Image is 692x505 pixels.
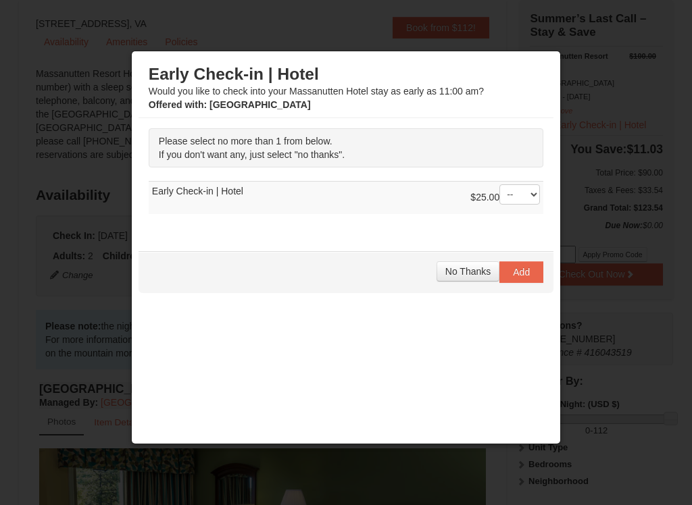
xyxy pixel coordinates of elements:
[149,99,311,110] strong: : [GEOGRAPHIC_DATA]
[470,184,540,211] div: $25.00
[445,266,491,277] span: No Thanks
[437,261,499,282] button: No Thanks
[149,64,543,84] h3: Early Check-in | Hotel
[499,261,543,283] button: Add
[159,136,332,147] span: Please select no more than 1 from below.
[159,149,345,160] span: If you don't want any, just select "no thanks".
[149,99,204,110] span: Offered with
[149,64,543,111] div: Would you like to check into your Massanutten Hotel stay as early as 11:00 am?
[149,181,543,214] td: Early Check-in | Hotel
[513,267,530,277] span: Add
